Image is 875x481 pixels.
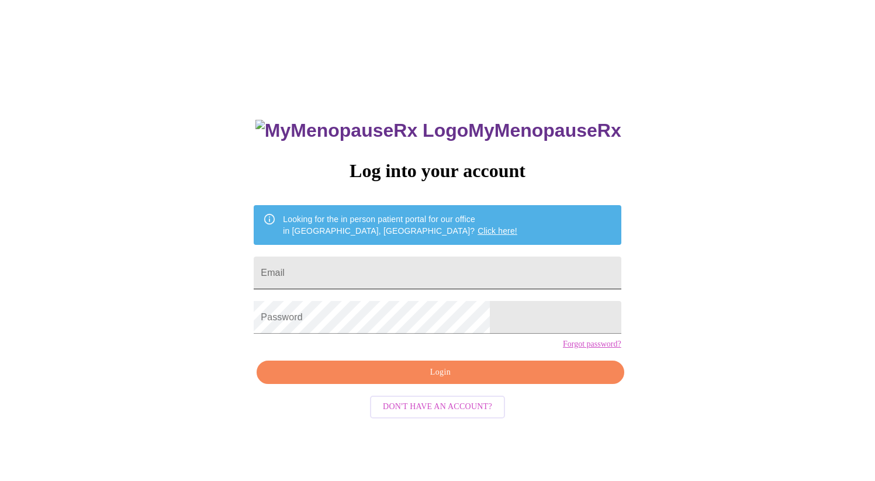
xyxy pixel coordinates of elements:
[257,361,624,385] button: Login
[255,120,468,141] img: MyMenopauseRx Logo
[370,396,505,418] button: Don't have an account?
[270,365,610,380] span: Login
[563,340,621,349] a: Forgot password?
[478,226,517,236] a: Click here!
[254,160,621,182] h3: Log into your account
[255,120,621,141] h3: MyMenopauseRx
[283,209,517,241] div: Looking for the in person patient portal for our office in [GEOGRAPHIC_DATA], [GEOGRAPHIC_DATA]?
[367,401,508,411] a: Don't have an account?
[383,400,492,414] span: Don't have an account?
